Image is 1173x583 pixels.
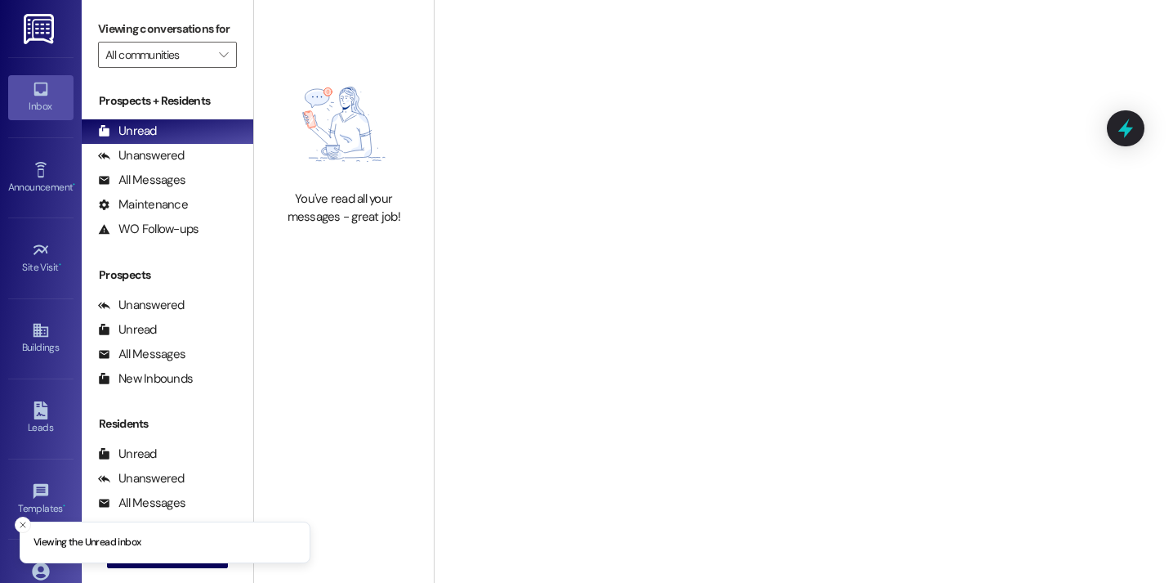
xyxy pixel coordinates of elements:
div: Prospects + Residents [82,92,253,110]
div: All Messages [98,346,185,363]
label: Viewing conversations for [98,16,237,42]
p: Viewing the Unread inbox [33,536,140,550]
div: WO Follow-ups [98,221,198,238]
div: Unread [98,321,157,339]
div: Residents [82,415,253,433]
a: Inbox [8,75,74,119]
div: You've read all your messages - great job! [272,191,416,226]
div: Unanswered [98,147,185,164]
a: Buildings [8,316,74,361]
div: Unread [98,446,157,463]
span: • [63,500,65,512]
img: ResiDesk Logo [24,14,57,44]
a: Site Visit • [8,236,74,280]
div: Unanswered [98,470,185,487]
div: Unread [98,123,157,140]
div: New Inbounds [98,370,193,388]
a: Templates • [8,478,74,522]
div: All Messages [98,172,185,189]
div: Maintenance [98,196,188,213]
a: Leads [8,397,74,441]
input: All communities [105,42,211,68]
button: Close toast [15,517,31,533]
i:  [219,48,228,61]
span: • [73,179,75,191]
img: empty-state [272,66,416,183]
div: Unanswered [98,297,185,314]
span: • [59,259,61,271]
div: All Messages [98,495,185,512]
div: Prospects [82,267,253,284]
